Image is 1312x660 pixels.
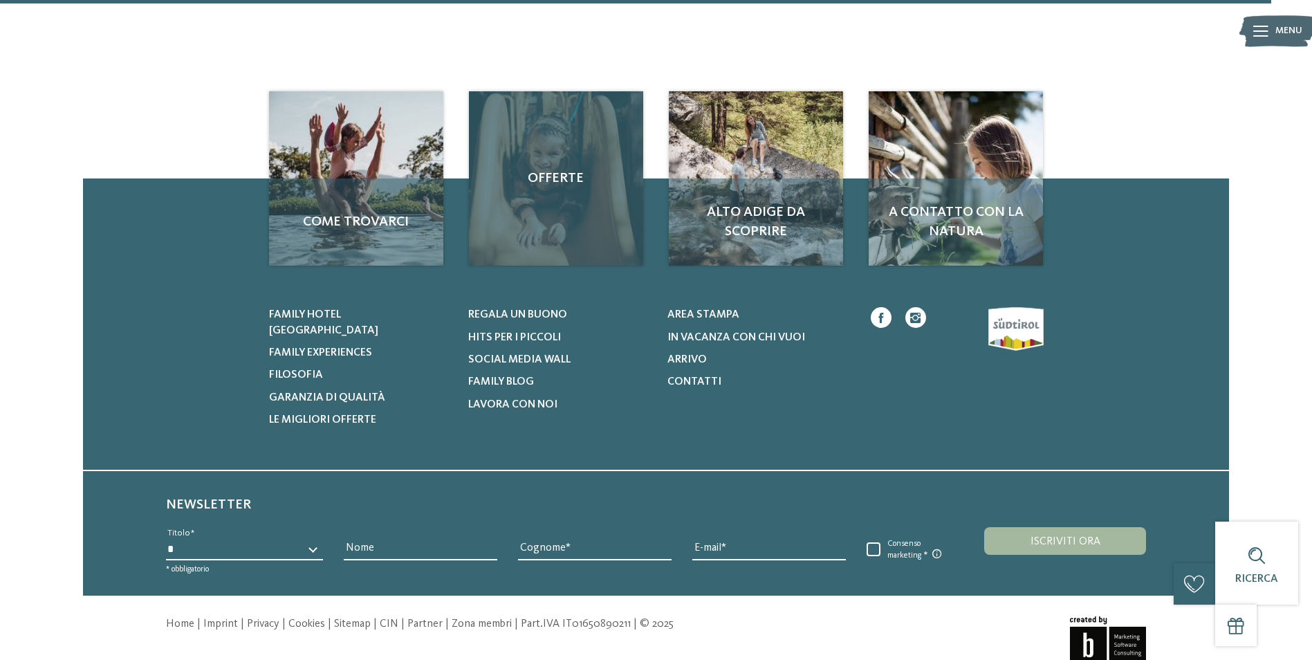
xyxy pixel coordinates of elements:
span: Consenso marketing [880,539,953,561]
span: Family Blog [468,376,534,387]
a: Family hotel [GEOGRAPHIC_DATA] [269,307,451,338]
span: Social Media Wall [468,354,571,365]
a: Il family hotel a Ortisei: le Dolomiti a un palmo di naso Come trovarci [269,91,443,266]
span: Ricerca [1235,574,1278,585]
a: Home [166,618,194,630]
span: Family hotel [GEOGRAPHIC_DATA] [269,309,378,336]
a: Il family hotel a Ortisei: le Dolomiti a un palmo di naso Alto Adige da scoprire [669,91,843,266]
span: | [328,618,331,630]
span: | [373,618,377,630]
span: | [634,618,637,630]
a: Hits per i piccoli [468,330,650,345]
span: Hits per i piccoli [468,332,561,343]
span: Alto Adige da scoprire [683,203,829,241]
img: Il family hotel a Ortisei: le Dolomiti a un palmo di naso [869,91,1043,266]
span: Le migliori offerte [269,414,376,425]
span: Area stampa [667,309,739,320]
span: | [282,618,286,630]
span: * obbligatorio [166,565,209,574]
span: | [515,618,518,630]
span: Lavora con noi [468,399,557,410]
span: Come trovarci [283,212,429,232]
img: Il family hotel a Ortisei: le Dolomiti a un palmo di naso [669,91,843,266]
a: Family experiences [269,345,451,360]
span: © 2025 [640,618,674,630]
a: Cookies [288,618,325,630]
a: Contatti [667,374,849,389]
a: CIN [380,618,398,630]
span: Iscriviti ora [1031,536,1100,547]
a: Zona membri [452,618,512,630]
span: A contatto con la natura [883,203,1029,241]
a: Sitemap [334,618,371,630]
img: Il family hotel a Ortisei: le Dolomiti a un palmo di naso [269,91,443,266]
a: Filosofia [269,367,451,383]
a: Partner [407,618,443,630]
span: Filosofia [269,369,323,381]
span: Arrivo [667,354,707,365]
span: Regala un buono [468,309,567,320]
span: Offerte [483,169,629,188]
span: | [241,618,244,630]
span: Family experiences [269,347,372,358]
a: Imprint [203,618,238,630]
button: Iscriviti ora [984,527,1146,555]
a: Social Media Wall [468,352,650,367]
a: Privacy [247,618,279,630]
a: Regala un buono [468,307,650,322]
span: In vacanza con chi vuoi [667,332,805,343]
a: Area stampa [667,307,849,322]
a: Il family hotel a Ortisei: le Dolomiti a un palmo di naso A contatto con la natura [869,91,1043,266]
span: Contatti [667,376,721,387]
a: Garanzia di qualità [269,390,451,405]
span: Newsletter [166,498,251,512]
a: Lavora con noi [468,397,650,412]
span: | [401,618,405,630]
span: Part.IVA IT01650890211 [521,618,631,630]
span: | [197,618,201,630]
span: Garanzia di qualità [269,392,385,403]
a: Il family hotel a Ortisei: le Dolomiti a un palmo di naso Offerte [469,91,643,266]
a: Le migliori offerte [269,412,451,428]
a: Family Blog [468,374,650,389]
a: Arrivo [667,352,849,367]
a: In vacanza con chi vuoi [667,330,849,345]
span: | [445,618,449,630]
